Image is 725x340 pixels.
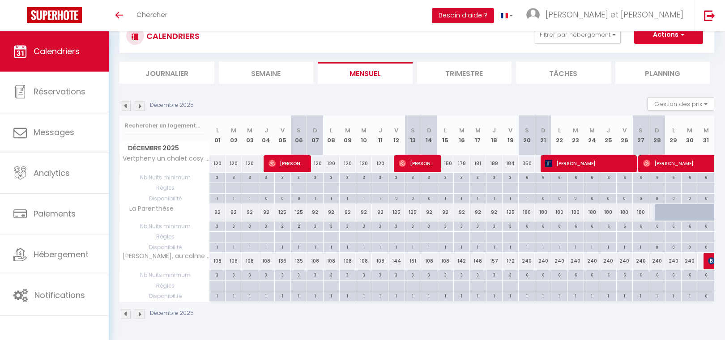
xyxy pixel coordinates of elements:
div: 0 [633,194,648,202]
button: Actions [634,26,703,44]
abbr: S [297,126,301,135]
div: 92 [340,204,356,221]
span: [PERSON_NAME] [545,155,631,172]
span: Calendriers [34,46,80,57]
button: Filtrer par hébergement [535,26,621,44]
div: 6 [665,221,681,230]
div: 161 [405,253,421,269]
div: 3 [421,221,437,230]
div: 120 [372,155,388,172]
input: Rechercher un logement... [125,118,204,134]
th: 21 [535,115,551,155]
th: 06 [290,115,307,155]
th: 10 [356,115,372,155]
li: Journalier [119,62,214,84]
abbr: V [508,126,512,135]
div: 6 [617,221,632,230]
div: 1 [454,242,469,251]
abbr: M [247,126,252,135]
li: Trimestre [417,62,512,84]
div: 0 [665,242,681,251]
div: 3 [470,221,486,230]
span: Nb Nuits minimum [120,221,209,231]
div: 3 [388,173,404,181]
span: Messages [34,127,74,138]
div: 240 [665,253,681,269]
div: 181 [470,155,486,172]
abbr: V [394,126,398,135]
div: 6 [649,173,665,181]
div: 3 [209,221,225,230]
div: 125 [290,204,307,221]
div: 6 [600,221,616,230]
div: 240 [616,253,632,269]
span: [PERSON_NAME] [269,155,306,172]
div: 6 [584,221,600,230]
div: 180 [616,204,632,221]
div: 108 [323,253,339,269]
span: [PERSON_NAME] et [PERSON_NAME] [546,9,683,20]
span: Règles [120,232,209,242]
div: 350 [519,155,535,172]
span: Règles [120,183,209,193]
th: 16 [453,115,469,155]
div: 3 [486,221,502,230]
abbr: J [606,126,610,135]
img: logout [704,10,715,21]
span: Disponibilité [120,242,209,252]
span: [PERSON_NAME][DATE] [399,155,436,172]
div: 6 [649,221,665,230]
abbr: L [330,126,333,135]
div: 157 [486,253,502,269]
div: 2 [275,221,290,230]
div: 1 [584,242,600,251]
div: 184 [503,155,519,172]
div: 6 [568,221,584,230]
div: 6 [584,173,600,181]
div: 1 [551,242,567,251]
div: 108 [242,253,258,269]
div: 1 [226,194,241,202]
div: 0 [388,194,404,202]
div: 1 [486,194,502,202]
div: 120 [307,155,323,172]
span: Réservations [34,86,85,97]
div: 180 [551,204,567,221]
span: Nb Nuits minimum [120,270,209,280]
th: 19 [503,115,519,155]
div: 3 [340,173,355,181]
abbr: M [687,126,692,135]
div: 180 [535,204,551,221]
li: Semaine [219,62,314,84]
div: 0 [617,194,632,202]
div: 3 [307,221,323,230]
div: 3 [372,173,388,181]
div: 3 [209,173,225,181]
div: 0 [551,194,567,202]
div: 180 [584,204,600,221]
div: 178 [453,155,469,172]
abbr: M [459,126,465,135]
th: 29 [665,115,681,155]
abbr: L [558,126,561,135]
div: 6 [535,221,551,230]
abbr: M [475,126,481,135]
div: 108 [340,253,356,269]
div: 108 [209,253,226,269]
div: 92 [209,204,226,221]
div: 3 [307,173,323,181]
div: 92 [470,204,486,221]
th: 18 [486,115,502,155]
abbr: S [411,126,415,135]
div: 0 [421,194,437,202]
abbr: D [427,126,431,135]
abbr: M [704,126,709,135]
div: 108 [356,253,372,269]
div: 1 [372,194,388,202]
abbr: L [444,126,447,135]
div: 1 [291,242,307,251]
div: 92 [356,204,372,221]
div: 0 [405,194,421,202]
div: 3 [324,173,339,181]
div: 92 [437,204,453,221]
